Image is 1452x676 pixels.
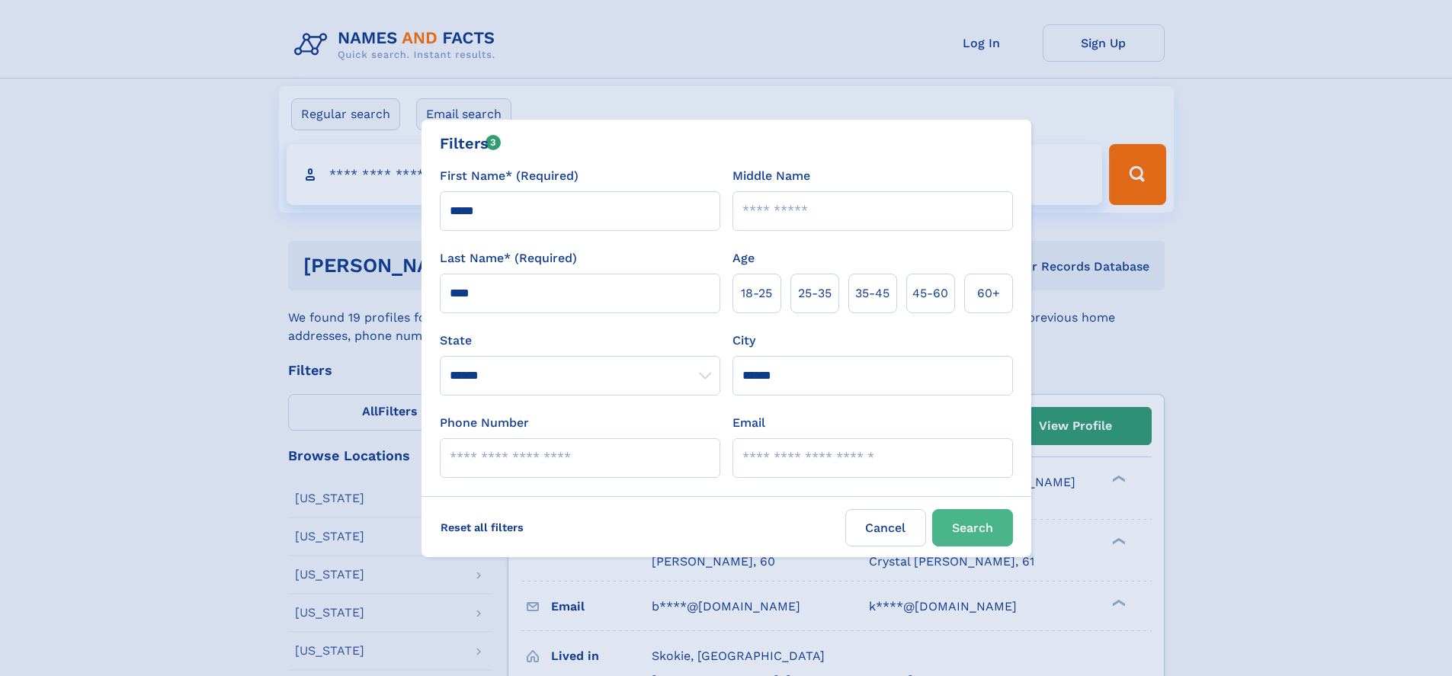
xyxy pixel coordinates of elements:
[431,509,534,546] label: Reset all filters
[932,509,1013,546] button: Search
[732,332,755,350] label: City
[732,414,765,432] label: Email
[732,249,755,268] label: Age
[912,284,948,303] span: 45‑60
[440,167,579,185] label: First Name* (Required)
[798,284,832,303] span: 25‑35
[741,284,772,303] span: 18‑25
[440,132,502,155] div: Filters
[977,284,1000,303] span: 60+
[732,167,810,185] label: Middle Name
[855,284,889,303] span: 35‑45
[440,332,720,350] label: State
[440,249,577,268] label: Last Name* (Required)
[845,509,926,546] label: Cancel
[440,414,529,432] label: Phone Number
